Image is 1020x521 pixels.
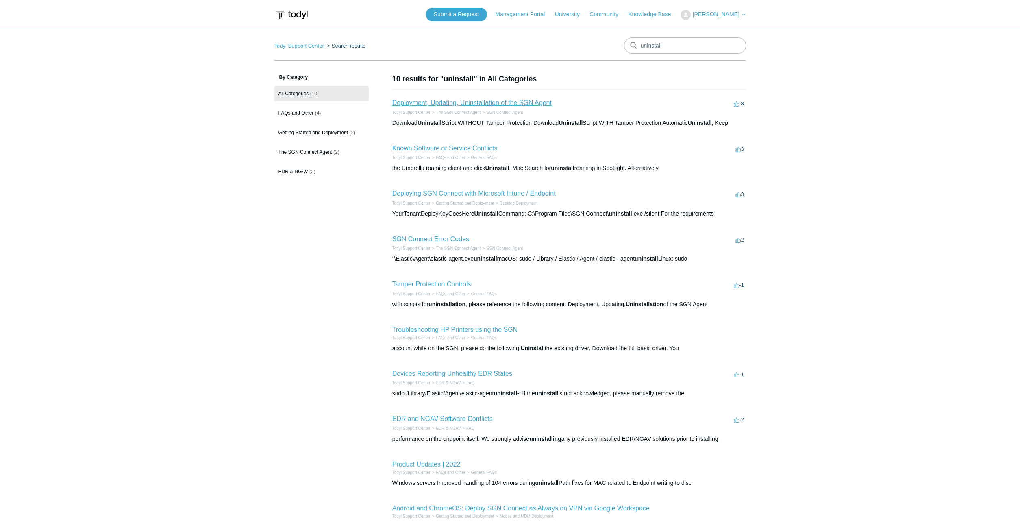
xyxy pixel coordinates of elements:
[486,110,523,115] a: SGN Connect Agent
[392,119,746,127] div: Download Script WITHOUT Tamper Protection Download Script WITH Tamper Protection Automatic , Keep
[392,155,431,161] li: Todyl Support Center
[430,425,461,432] li: EDR & NGAV
[481,109,523,116] li: SGN Connect Agent
[392,469,431,475] li: Todyl Support Center
[274,86,369,101] a: All Categories (10)
[278,169,308,174] span: EDR & NGAV
[436,110,481,115] a: The SGN Connect Agent
[430,109,481,116] li: The SGN Connect Agent
[392,435,746,443] div: performance on the endpoint itself. We strongly advise any previously installed EDR/NGAV solution...
[474,255,497,262] em: uninstall
[486,246,523,251] a: SGN Connect Agent
[609,210,632,217] em: uninstall
[626,301,663,307] em: Uninstallation
[392,425,431,432] li: Todyl Support Center
[436,155,465,160] a: FAQs and Other
[392,200,431,206] li: Todyl Support Center
[520,345,544,351] em: Uninstall
[392,292,431,296] a: Todyl Support Center
[624,37,746,54] input: Search
[278,110,314,116] span: FAQs and Other
[392,201,431,205] a: Todyl Support Center
[471,292,496,296] a: General FAQs
[392,190,556,197] a: Deploying SGN Connect with Microsoft Intune / Endpoint
[315,110,321,116] span: (4)
[589,10,626,19] a: Community
[735,146,744,152] span: 3
[494,390,517,397] em: uninstall
[436,514,494,519] a: Getting Started and Deployment
[392,505,650,512] a: Android and ChromeOS: Deploy SGN Connect as Always on VPN via Google Workspace
[436,470,465,475] a: FAQs and Other
[418,120,441,126] em: Uninstall
[274,43,326,49] li: Todyl Support Center
[274,74,369,81] h3: By Category
[274,144,369,160] a: The SGN Connect Agent (2)
[465,469,497,475] li: General FAQs
[278,149,332,155] span: The SGN Connect Agent
[465,335,497,341] li: General FAQs
[500,201,537,205] a: Desktop Deployment
[735,191,744,197] span: 3
[635,255,658,262] em: uninstall
[392,326,518,333] a: Troubleshooting HP Printers using the SGN
[392,380,431,386] li: Todyl Support Center
[392,415,493,422] a: EDR and NGAV Software Conflicts
[436,381,461,385] a: EDR & NGAV
[494,513,553,519] li: Mobile and MDM Deployment
[461,425,474,432] li: FAQ
[500,514,553,519] a: Mobile and MDM Deployment
[681,10,746,20] button: [PERSON_NAME]
[461,380,474,386] li: FAQ
[392,164,746,172] div: the Umbrella roaming client and click . Mac Search for roaming in Spotlight. Alternatively
[734,371,744,377] span: -1
[392,155,431,160] a: Todyl Support Center
[430,291,465,297] li: FAQs and Other
[495,10,553,19] a: Management Portal
[559,120,583,126] em: Uninstall
[485,165,509,171] em: Uninstall
[392,209,746,218] div: YourTenantDeployKeyGoesHere Command: C:\Program Files\SGN Connect\ .exe /silent For the requirements
[734,416,744,423] span: -2
[309,169,315,174] span: (2)
[274,164,369,179] a: EDR & NGAV (2)
[392,336,431,340] a: Todyl Support Center
[687,120,711,126] em: Uninstall
[274,43,324,49] a: Todyl Support Center
[392,110,431,115] a: Todyl Support Center
[436,246,481,251] a: The SGN Connect Agent
[392,426,431,431] a: Todyl Support Center
[392,300,746,309] div: with scripts for , please reference the following content: Deployment, Updating, of the SGN Agent
[274,105,369,121] a: FAQs and Other (4)
[430,335,465,341] li: FAQs and Other
[436,201,494,205] a: Getting Started and Deployment
[392,74,746,85] h1: 10 results for "uninstall" in All Categories
[392,246,431,251] a: Todyl Support Center
[428,301,465,307] em: uninstallation
[465,291,497,297] li: General FAQs
[392,470,431,475] a: Todyl Support Center
[392,344,746,353] div: account while on the SGN, please do the following. the existing driver. Download the full basic d...
[392,479,746,487] div: Windows servers Improved handling of 104 errors during Path fixes for MAC related to Endpoint wri...
[735,237,744,243] span: 2
[349,130,355,135] span: (2)
[392,381,431,385] a: Todyl Support Center
[274,125,369,140] a: Getting Started and Deployment (2)
[436,336,465,340] a: FAQs and Other
[426,8,487,21] a: Submit a Request
[392,235,469,242] a: SGN Connect Error Codes
[628,10,679,19] a: Knowledge Base
[555,10,587,19] a: University
[465,155,497,161] li: General FAQs
[430,513,494,519] li: Getting Started and Deployment
[471,336,496,340] a: General FAQs
[392,389,746,398] div: sudo /Library/Elastic/Agent/elastic-agent -f If the is not acknowledged, please manually remove the
[392,99,552,106] a: Deployment, Updating, Uninstallation of the SGN Agent
[535,480,559,486] em: uninstall
[310,91,319,96] span: (10)
[392,291,431,297] li: Todyl Support Center
[430,245,481,251] li: The SGN Connect Agent
[392,281,471,288] a: Tamper Protection Controls
[278,130,348,135] span: Getting Started and Deployment
[392,145,498,152] a: Known Software or Service Conflicts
